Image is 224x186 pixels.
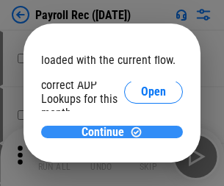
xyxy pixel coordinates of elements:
span: Open [141,86,166,98]
img: Continue [130,126,142,138]
button: ContinueContinue [41,126,183,138]
div: Please select the correct ADP Lookups for this month [41,64,124,120]
span: Continue [82,126,124,138]
button: Open [124,80,183,104]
